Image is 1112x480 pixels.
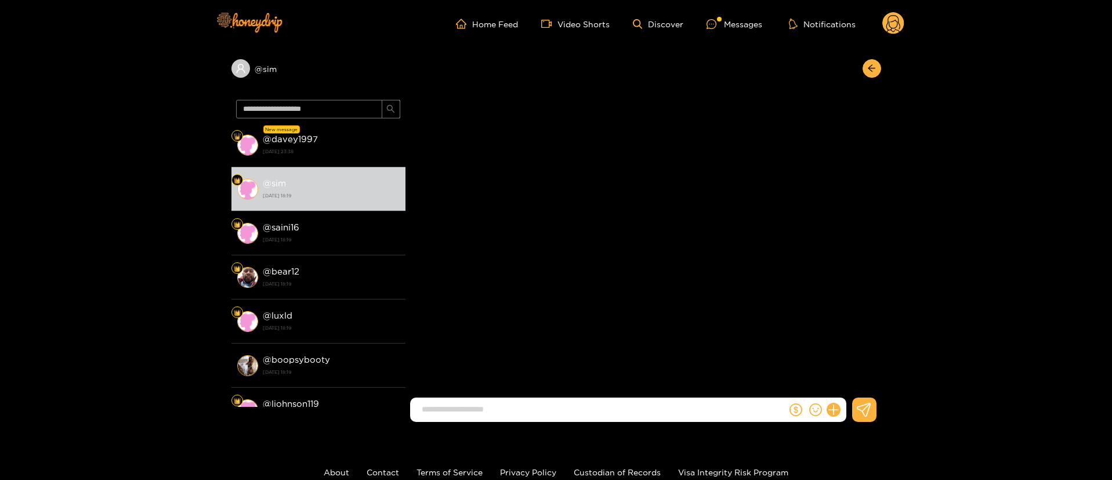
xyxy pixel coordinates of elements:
[541,19,557,29] span: video-camera
[574,468,661,477] a: Custodian of Records
[416,468,483,477] a: Terms of Service
[263,279,400,289] strong: [DATE] 18:19
[633,19,683,29] a: Discover
[456,19,472,29] span: home
[263,178,286,188] strong: @ sim
[234,221,241,228] img: Fan Level
[234,265,241,272] img: Fan Level
[809,403,822,416] span: smile
[237,355,258,376] img: conversation
[237,223,258,244] img: conversation
[263,367,400,377] strong: [DATE] 18:19
[263,146,400,157] strong: [DATE] 23:38
[263,311,292,320] strong: @ luxld
[324,468,349,477] a: About
[263,355,330,364] strong: @ boopsybooty
[237,179,258,200] img: conversation
[707,17,762,31] div: Messages
[263,399,319,409] strong: @ ljohnson119
[263,125,300,133] div: New message
[789,403,802,416] span: dollar
[237,311,258,332] img: conversation
[785,18,859,30] button: Notifications
[234,309,241,316] img: Fan Level
[234,398,241,405] img: Fan Level
[541,19,610,29] a: Video Shorts
[234,133,241,140] img: Fan Level
[386,104,395,114] span: search
[382,100,400,118] button: search
[263,222,299,232] strong: @ saini16
[237,399,258,420] img: conversation
[863,59,881,78] button: arrow-left
[367,468,399,477] a: Contact
[263,134,318,144] strong: @ davey1997
[678,468,788,477] a: Visa Integrity Risk Program
[263,234,400,245] strong: [DATE] 18:19
[234,177,241,184] img: Fan Level
[237,267,258,288] img: conversation
[263,323,400,333] strong: [DATE] 18:19
[237,135,258,156] img: conversation
[263,190,400,201] strong: [DATE] 18:19
[500,468,556,477] a: Privacy Policy
[456,19,518,29] a: Home Feed
[231,59,405,78] div: @sim
[236,63,246,74] span: user
[263,266,299,276] strong: @ bear12
[867,64,876,74] span: arrow-left
[787,401,805,418] button: dollar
